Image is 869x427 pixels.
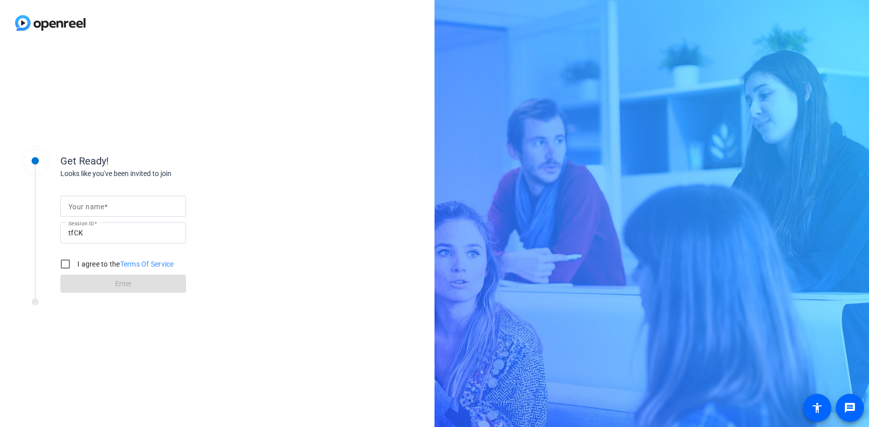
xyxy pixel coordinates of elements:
mat-label: Your name [68,203,104,211]
a: Terms Of Service [120,260,174,268]
div: Get Ready! [60,153,262,168]
div: Looks like you've been invited to join [60,168,262,179]
label: I agree to the [75,259,174,269]
mat-label: Session ID [68,220,94,226]
mat-icon: accessibility [811,402,823,414]
mat-icon: message [844,402,856,414]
